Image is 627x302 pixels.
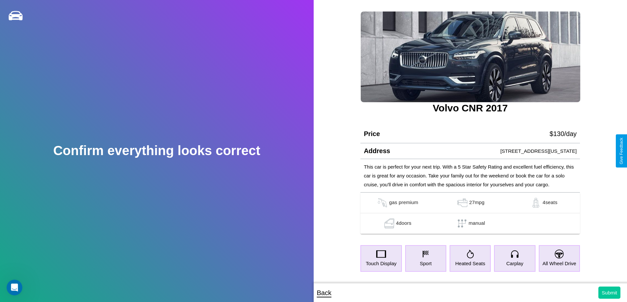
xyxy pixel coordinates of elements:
p: Back [317,287,331,299]
p: Heated Seats [455,259,485,268]
h2: Confirm everything looks correct [53,143,260,158]
p: gas premium [389,198,418,208]
p: This car is perfect for your next trip. With a 5 Star Safety Rating and excellent fuel efficiency... [364,162,577,189]
h4: Price [364,130,380,138]
h4: Address [364,147,390,155]
p: 4 doors [396,219,411,228]
h3: Volvo CNR 2017 [360,103,580,114]
p: 4 seats [542,198,557,208]
img: gas [529,198,542,208]
p: 27 mpg [469,198,484,208]
p: Sport [420,259,431,268]
p: All Wheel Drive [542,259,576,268]
button: Submit [598,287,620,299]
table: simple table [360,193,580,234]
p: $ 130 /day [550,128,577,140]
img: gas [383,219,396,228]
p: manual [469,219,485,228]
p: [STREET_ADDRESS][US_STATE] [500,147,577,155]
iframe: Intercom live chat [7,280,22,295]
p: Carplay [506,259,523,268]
div: Give Feedback [619,138,624,164]
p: Touch Display [366,259,396,268]
img: gas [376,198,389,208]
img: gas [456,198,469,208]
